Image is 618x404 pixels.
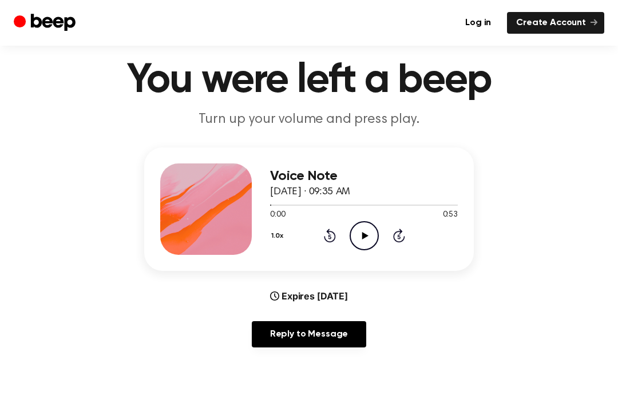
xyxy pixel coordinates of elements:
[507,12,604,34] a: Create Account
[270,209,285,221] span: 0:00
[14,12,78,34] a: Beep
[252,321,366,347] a: Reply to Message
[456,12,500,34] a: Log in
[270,289,348,303] div: Expires [DATE]
[270,226,288,246] button: 1.0x
[16,60,602,101] h1: You were left a beep
[89,110,529,129] p: Turn up your volume and press play.
[270,169,458,184] h3: Voice Note
[270,187,350,197] span: [DATE] · 09:35 AM
[443,209,458,221] span: 0:53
